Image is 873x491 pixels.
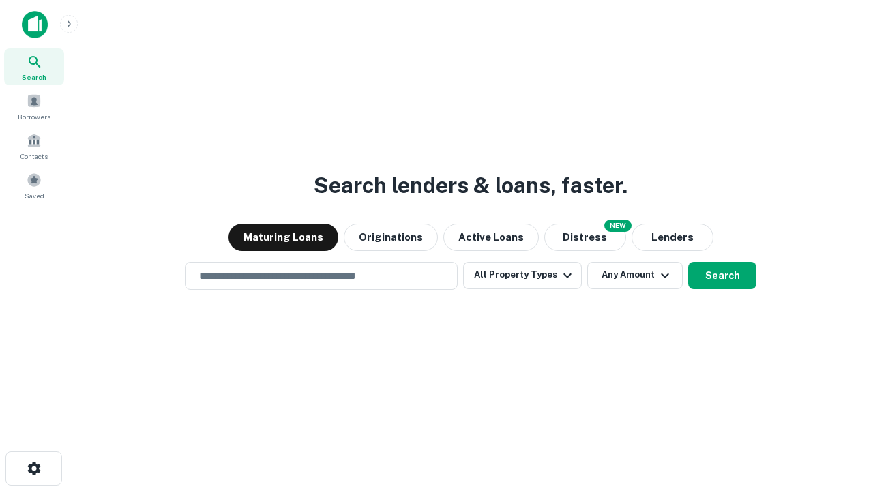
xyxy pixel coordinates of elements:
a: Contacts [4,128,64,164]
button: Maturing Loans [228,224,338,251]
button: Search [688,262,756,289]
img: capitalize-icon.png [22,11,48,38]
button: Originations [344,224,438,251]
h3: Search lenders & loans, faster. [314,169,627,202]
span: Contacts [20,151,48,162]
button: Active Loans [443,224,539,251]
a: Search [4,48,64,85]
button: All Property Types [463,262,582,289]
span: Saved [25,190,44,201]
button: Lenders [632,224,713,251]
span: Search [22,72,46,83]
button: Any Amount [587,262,683,289]
span: Borrowers [18,111,50,122]
button: Search distressed loans with lien and other non-mortgage details. [544,224,626,251]
div: NEW [604,220,632,232]
iframe: Chat Widget [805,382,873,447]
a: Borrowers [4,88,64,125]
a: Saved [4,167,64,204]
